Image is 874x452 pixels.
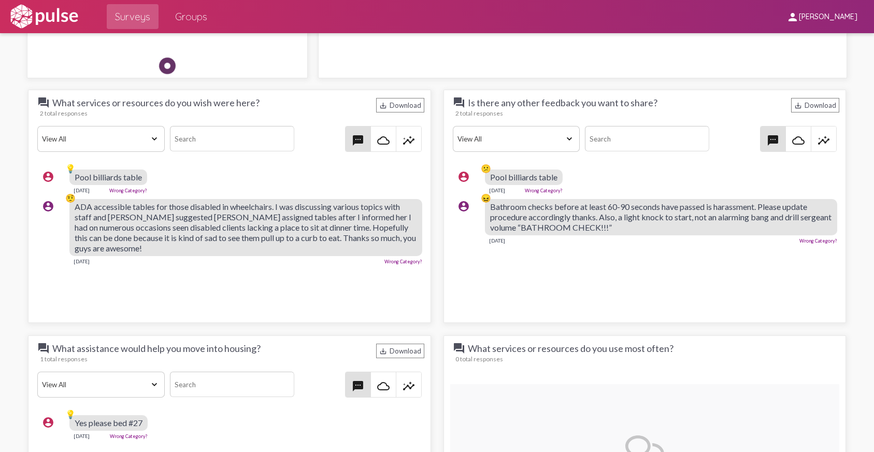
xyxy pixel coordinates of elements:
div: [DATE] [489,187,505,193]
mat-icon: insights [403,380,415,392]
div: 💡 [65,409,76,419]
a: Wrong Category? [799,238,837,244]
mat-icon: person [786,11,799,23]
a: Wrong Category? [525,188,563,193]
mat-icon: account_circle [457,200,470,213]
span: ADA accessible tables for those disabled in wheelchairs. I was discussing various topics with sta... [75,202,416,253]
span: Bathroom checks before at least 60-90 seconds have passed is harassment. Please update procedure ... [490,202,832,232]
mat-icon: account_circle [42,200,54,213]
mat-icon: question_answer [453,342,465,355]
div: 0 total responses [455,355,839,363]
div: [DATE] [74,187,90,193]
span: Yes please bed #27 [75,418,142,428]
div: 😖 [481,193,491,203]
div: 2 total responses [40,109,424,117]
a: Wrong Category? [110,433,148,439]
span: What services or resources do you wish were here? [37,96,260,109]
mat-icon: textsms [767,134,779,147]
a: Groups [167,4,216,29]
mat-icon: insights [818,134,830,147]
a: Surveys [107,4,159,29]
mat-icon: cloud_queue [377,380,390,392]
div: [DATE] [489,237,505,244]
input: Search [170,126,294,151]
div: [DATE] [74,258,90,264]
mat-icon: question_answer [37,96,50,109]
mat-icon: account_circle [42,416,54,429]
div: Download [376,344,424,358]
mat-icon: account_circle [457,171,470,183]
div: Download [376,98,424,112]
span: [PERSON_NAME] [799,12,857,22]
mat-icon: textsms [352,380,364,392]
mat-icon: Download [379,347,387,355]
input: Search [585,126,709,151]
mat-icon: account_circle [42,171,54,183]
mat-icon: question_answer [453,96,465,109]
mat-icon: cloud_queue [792,134,805,147]
span: Surveys [115,7,150,26]
mat-icon: cloud_queue [377,134,390,147]
div: 😕 [481,163,491,174]
div: 💡 [65,163,76,174]
mat-icon: Download [794,102,802,109]
mat-icon: insights [403,134,415,147]
span: What services or resources do you use most often? [453,342,674,355]
span: Groups [175,7,207,26]
div: [DATE] [74,433,90,439]
mat-icon: question_answer [37,342,50,355]
a: Wrong Category? [109,188,147,193]
span: Pool billiards table [75,172,142,182]
mat-icon: Download [379,102,387,109]
button: [PERSON_NAME] [778,7,866,26]
div: 1 total responses [40,355,424,363]
mat-icon: textsms [352,134,364,147]
span: Is there any other feedback you want to share? [453,96,657,109]
a: Wrong Category? [384,259,422,264]
div: Download [791,98,839,112]
span: Pool billiards table [490,172,557,182]
img: white-logo.svg [8,4,80,30]
div: 🤨 [65,193,76,203]
input: Search [170,372,294,397]
div: 2 total responses [455,109,839,117]
span: What assistance would help you move into housing? [37,342,261,355]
